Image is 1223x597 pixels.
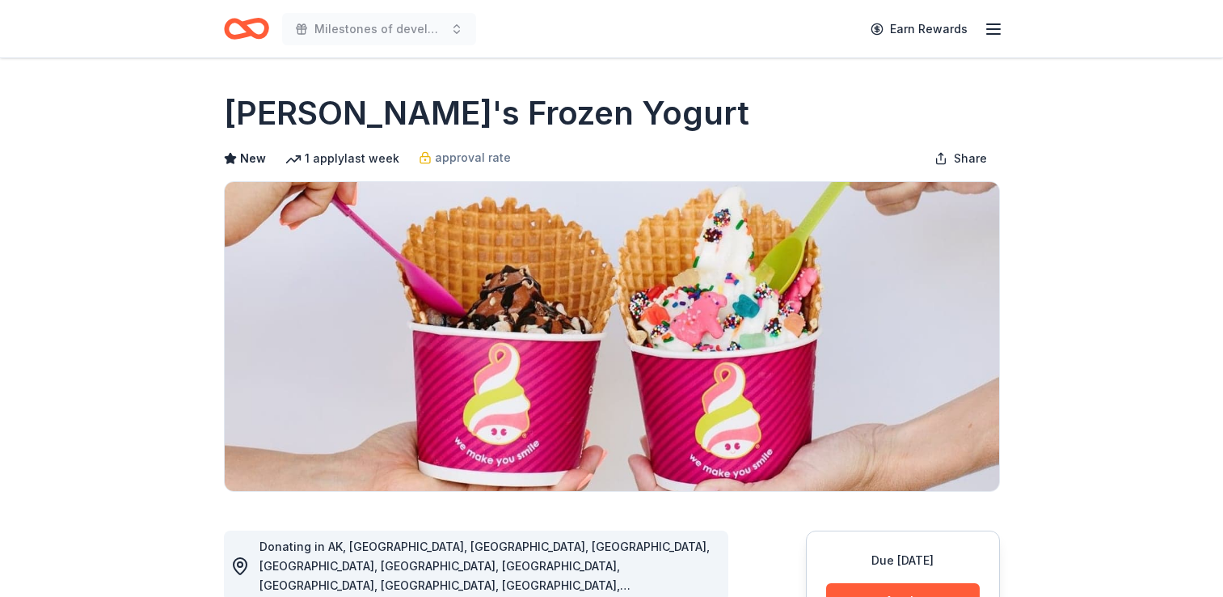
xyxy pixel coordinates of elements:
img: Image for Menchie's Frozen Yogurt [225,182,999,491]
span: Milestones of development celebrates 40 years [314,19,444,39]
a: Earn Rewards [861,15,977,44]
button: Milestones of development celebrates 40 years [282,13,476,45]
button: Share [921,142,1000,175]
span: approval rate [435,148,511,167]
span: New [240,149,266,168]
h1: [PERSON_NAME]'s Frozen Yogurt [224,91,749,136]
div: 1 apply last week [285,149,399,168]
span: Share [954,149,987,168]
a: Home [224,10,269,48]
a: approval rate [419,148,511,167]
div: Due [DATE] [826,551,980,570]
